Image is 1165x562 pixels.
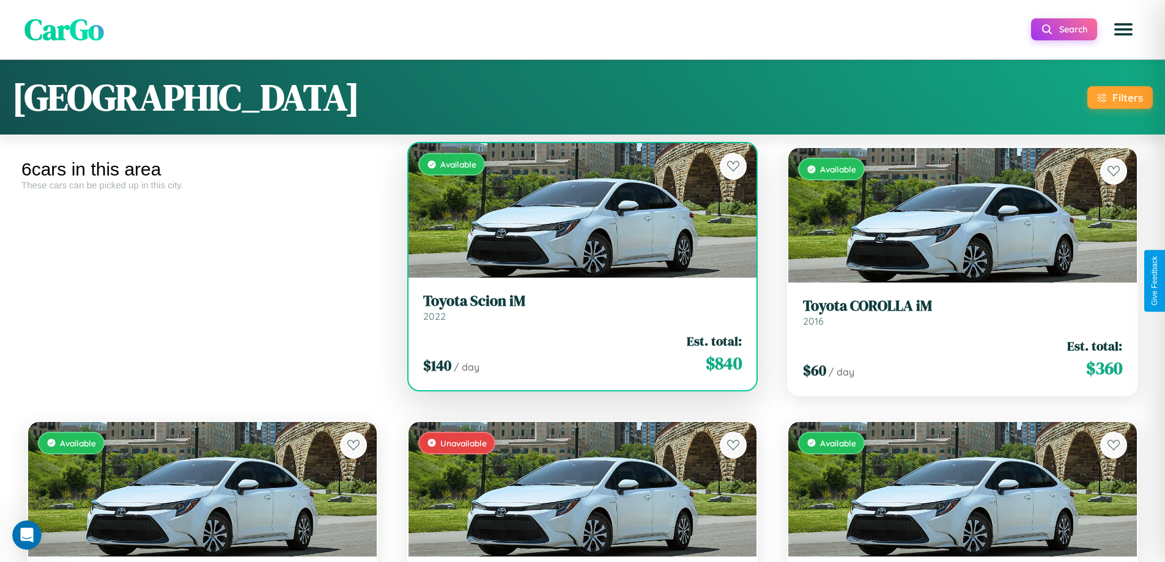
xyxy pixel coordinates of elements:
[454,361,479,373] span: / day
[803,360,826,380] span: $ 60
[687,332,742,350] span: Est. total:
[423,292,742,322] a: Toyota Scion iM2022
[12,72,360,122] h1: [GEOGRAPHIC_DATA]
[1112,91,1143,104] div: Filters
[21,159,383,180] div: 6 cars in this area
[1059,24,1087,35] span: Search
[803,297,1122,315] h3: Toyota COROLLA iM
[440,159,476,169] span: Available
[423,292,742,310] h3: Toyota Scion iM
[12,520,42,550] iframe: Intercom live chat
[1087,86,1153,109] button: Filters
[803,297,1122,327] a: Toyota COROLLA iM2016
[1067,337,1122,355] span: Est. total:
[440,438,487,448] span: Unavailable
[829,366,854,378] span: / day
[60,438,96,448] span: Available
[423,310,446,322] span: 2022
[21,180,383,190] div: These cars can be picked up in this city.
[1150,256,1159,306] div: Give Feedback
[1086,356,1122,380] span: $ 360
[820,164,856,174] span: Available
[1031,18,1097,40] button: Search
[24,9,104,50] span: CarGo
[423,355,451,375] span: $ 140
[1106,12,1141,46] button: Open menu
[820,438,856,448] span: Available
[803,315,824,327] span: 2016
[706,351,742,375] span: $ 840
